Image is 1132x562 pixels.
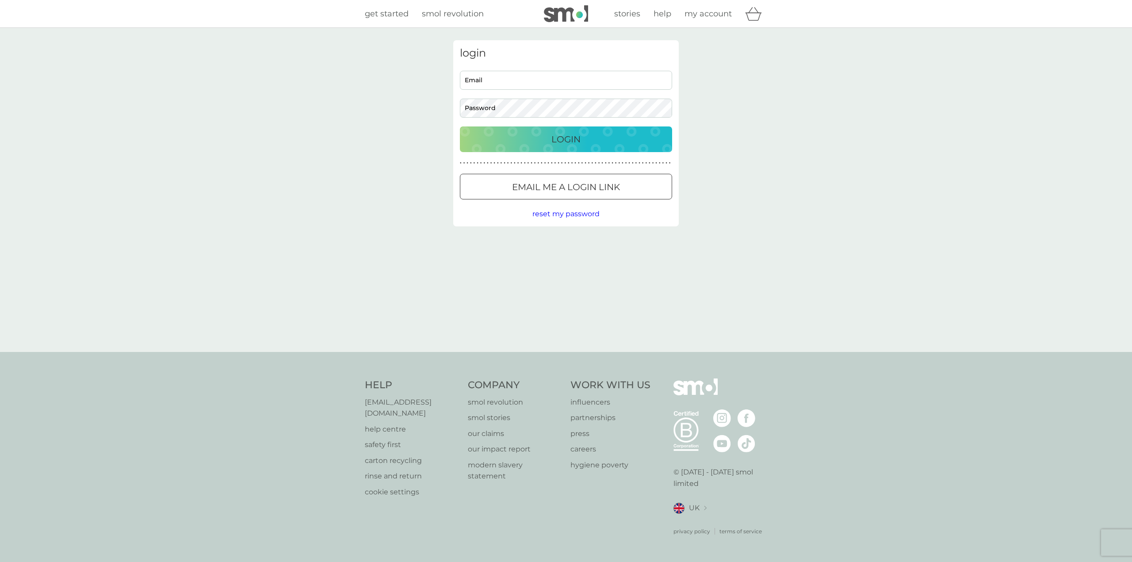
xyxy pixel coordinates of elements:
[713,435,731,452] img: visit the smol Youtube page
[614,8,640,20] a: stories
[585,161,586,165] p: ●
[474,161,475,165] p: ●
[713,409,731,427] img: visit the smol Instagram page
[654,8,671,20] a: help
[422,8,484,20] a: smol revolution
[365,397,459,419] a: [EMAIL_ADDRESS][DOMAIN_NAME]
[570,412,650,424] a: partnerships
[460,126,672,152] button: Login
[483,161,485,165] p: ●
[460,161,462,165] p: ●
[490,161,492,165] p: ●
[673,503,685,514] img: UK flag
[468,428,562,440] a: our claims
[551,161,553,165] p: ●
[532,210,600,218] span: reset my password
[422,9,484,19] span: smol revolution
[510,161,512,165] p: ●
[531,161,532,165] p: ●
[673,378,718,409] img: smol
[685,8,732,20] a: my account
[365,486,459,498] a: cookie settings
[468,378,562,392] h4: Company
[534,161,536,165] p: ●
[468,412,562,424] a: smol stories
[570,459,650,471] a: hygiene poverty
[614,9,640,19] span: stories
[628,161,630,165] p: ●
[514,161,516,165] p: ●
[544,161,546,165] p: ●
[662,161,664,165] p: ●
[635,161,637,165] p: ●
[365,455,459,466] a: carton recycling
[365,378,459,392] h4: Help
[547,161,549,165] p: ●
[618,161,620,165] p: ●
[622,161,623,165] p: ●
[512,180,620,194] p: Email me a login link
[612,161,613,165] p: ●
[460,174,672,199] button: Email me a login link
[365,8,409,20] a: get started
[365,470,459,482] p: rinse and return
[685,9,732,19] span: my account
[468,459,562,482] a: modern slavery statement
[467,161,468,165] p: ●
[601,161,603,165] p: ●
[719,527,762,535] a: terms of service
[655,161,657,165] p: ●
[598,161,600,165] p: ●
[541,161,543,165] p: ●
[524,161,526,165] p: ●
[544,5,588,22] img: smol
[639,161,640,165] p: ●
[669,161,671,165] p: ●
[673,466,768,489] p: © [DATE] - [DATE] smol limited
[591,161,593,165] p: ●
[570,443,650,455] a: careers
[738,409,755,427] img: visit the smol Facebook page
[555,161,556,165] p: ●
[570,428,650,440] a: press
[470,161,472,165] p: ●
[745,5,767,23] div: basket
[689,502,700,514] span: UK
[588,161,590,165] p: ●
[608,161,610,165] p: ●
[578,161,580,165] p: ●
[645,161,647,165] p: ●
[570,397,650,408] p: influencers
[532,208,600,220] button: reset my password
[365,424,459,435] p: help centre
[704,506,707,511] img: select a new location
[571,161,573,165] p: ●
[501,161,502,165] p: ●
[460,47,672,60] h3: login
[654,9,671,19] span: help
[625,161,627,165] p: ●
[468,443,562,455] p: our impact report
[507,161,509,165] p: ●
[468,397,562,408] p: smol revolution
[493,161,495,165] p: ●
[497,161,499,165] p: ●
[595,161,597,165] p: ●
[365,439,459,451] p: safety first
[551,132,581,146] p: Login
[581,161,583,165] p: ●
[564,161,566,165] p: ●
[558,161,559,165] p: ●
[568,161,570,165] p: ●
[673,527,710,535] a: privacy policy
[517,161,519,165] p: ●
[528,161,529,165] p: ●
